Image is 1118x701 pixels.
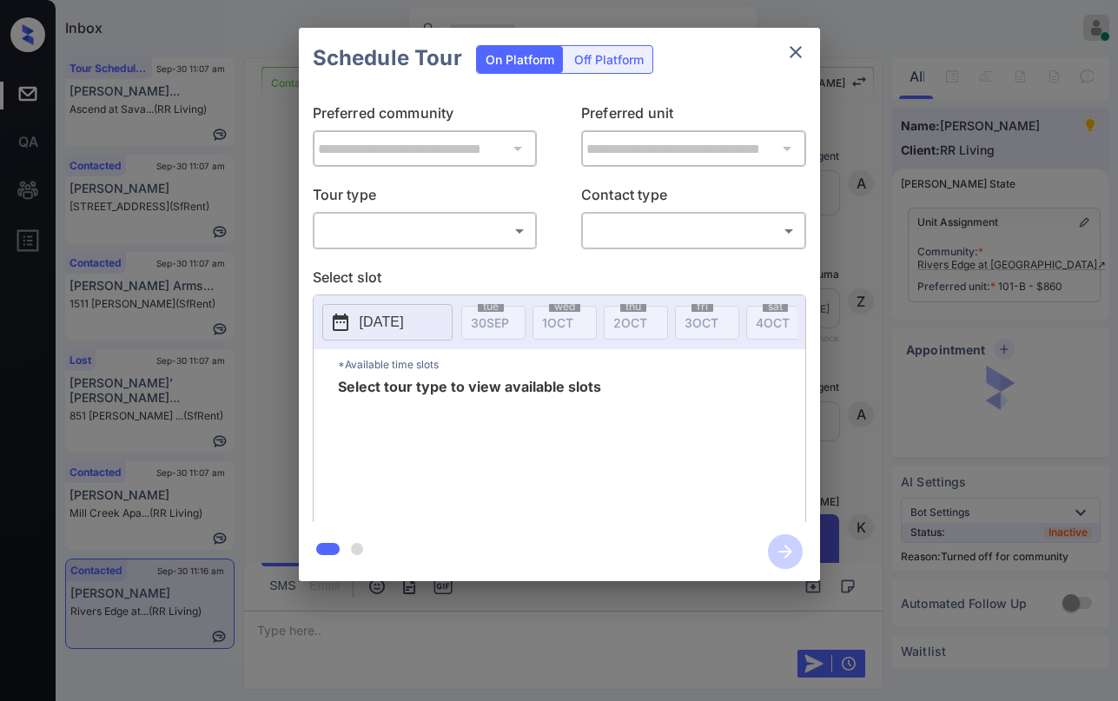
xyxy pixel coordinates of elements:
p: Select slot [313,267,806,294]
div: Off Platform [566,46,652,73]
div: On Platform [477,46,563,73]
h2: Schedule Tour [299,28,476,89]
p: *Available time slots [338,349,805,380]
p: Preferred unit [581,103,806,130]
p: Preferred community [313,103,538,130]
p: [DATE] [360,312,404,333]
button: close [778,35,813,69]
span: Select tour type to view available slots [338,380,601,519]
button: [DATE] [322,304,453,341]
p: Contact type [581,184,806,212]
p: Tour type [313,184,538,212]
